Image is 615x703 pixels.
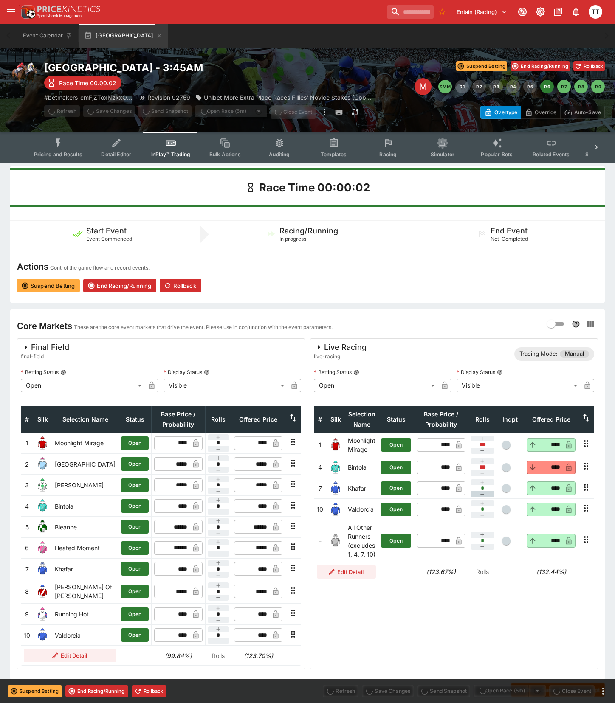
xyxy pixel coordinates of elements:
[521,106,560,119] button: Override
[574,108,601,117] p: Auto-Save
[52,624,118,645] td: Valdorcia
[535,108,556,117] p: Override
[36,436,49,450] img: runner 1
[132,685,166,697] button: Rollback
[329,481,342,495] img: runner 7
[205,406,231,433] th: Rolls
[560,106,605,119] button: Auto-Save
[540,80,554,93] button: R6
[59,79,116,87] p: Race Time 00:00:02
[118,406,152,433] th: Status
[353,369,359,375] button: Betting Status
[557,80,571,93] button: R7
[438,80,605,93] nav: pagination navigation
[83,279,156,292] button: End Racing/Running
[574,80,588,93] button: R8
[511,61,570,71] button: End Racing/Running
[381,481,411,495] button: Open
[279,236,306,242] span: In progress
[86,236,132,242] span: Event Commenced
[489,80,503,93] button: R3
[381,438,411,452] button: Open
[44,93,134,102] p: Copy To Clipboard
[345,478,378,499] td: Khafar
[598,686,608,696] button: more
[269,151,290,157] span: Auditing
[568,4,584,20] button: Notifications
[86,226,127,236] h5: Start Event
[414,406,468,433] th: Base Price / Probability
[317,565,376,579] button: Edit Detail
[21,368,59,376] p: Betting Status
[21,537,33,558] td: 6
[101,151,131,157] span: Detail Editor
[121,562,149,576] button: Open
[21,624,33,645] td: 10
[314,499,326,520] td: 10
[481,151,513,157] span: Popular Bets
[121,585,149,598] button: Open
[24,649,116,662] button: Edit Detail
[497,369,503,375] button: Display Status
[523,80,537,93] button: R5
[560,350,589,358] span: Manual
[36,478,49,492] img: runner 3
[279,226,338,236] h5: Racing/Running
[21,379,145,392] div: Open
[36,628,49,642] img: runner 10
[21,433,33,453] td: 1
[314,342,367,352] div: Live Racing
[345,433,378,457] td: Moonlight Mirage
[121,520,149,534] button: Open
[52,517,118,537] td: Bleanne
[37,14,83,18] img: Sportsbook Management
[34,151,82,157] span: Pricing and Results
[21,517,33,537] td: 5
[387,5,434,19] input: search
[52,454,118,475] td: [GEOGRAPHIC_DATA]
[21,342,69,352] div: Final Field
[314,352,367,361] span: live-racing
[164,368,202,376] p: Display Status
[494,108,517,117] p: Overtype
[18,24,77,48] button: Event Calendar
[60,369,66,375] button: Betting Status
[52,495,118,516] td: Bintola
[195,105,267,117] div: split button
[121,607,149,621] button: Open
[8,685,62,697] button: Suspend Betting
[52,537,118,558] td: Heated Moment
[550,4,566,20] button: Documentation
[33,406,52,433] th: Silk
[379,151,397,157] span: Racing
[154,651,203,660] h6: (99.84%)
[321,151,347,157] span: Templates
[515,4,530,20] button: Connected to PK
[474,685,546,697] div: split button
[52,604,118,624] td: Running Hot
[21,475,33,495] td: 3
[52,559,118,579] td: Khafar
[17,321,72,332] h4: Core Markets
[259,180,370,195] h1: Race Time 00:00:02
[121,499,149,513] button: Open
[151,151,190,157] span: InPlay™ Trading
[497,406,524,433] th: Independent
[314,520,326,562] td: -
[345,520,378,562] td: All Other Runners (excludes 1, 4, 7, 10)
[160,279,201,292] button: Rollback
[345,499,378,520] td: Valdorcia
[435,5,449,19] button: No Bookmarks
[533,4,548,20] button: Toggle light/dark mode
[204,369,210,375] button: Display Status
[329,461,342,474] img: runner 4
[415,78,432,95] div: Edit Meeting
[381,461,411,474] button: Open
[36,457,49,471] img: runner 2
[491,226,528,236] h5: End Event
[381,503,411,516] button: Open
[471,567,494,576] p: Rolls
[431,151,454,157] span: Simulator
[36,520,49,534] img: runner 5
[480,106,605,119] div: Start From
